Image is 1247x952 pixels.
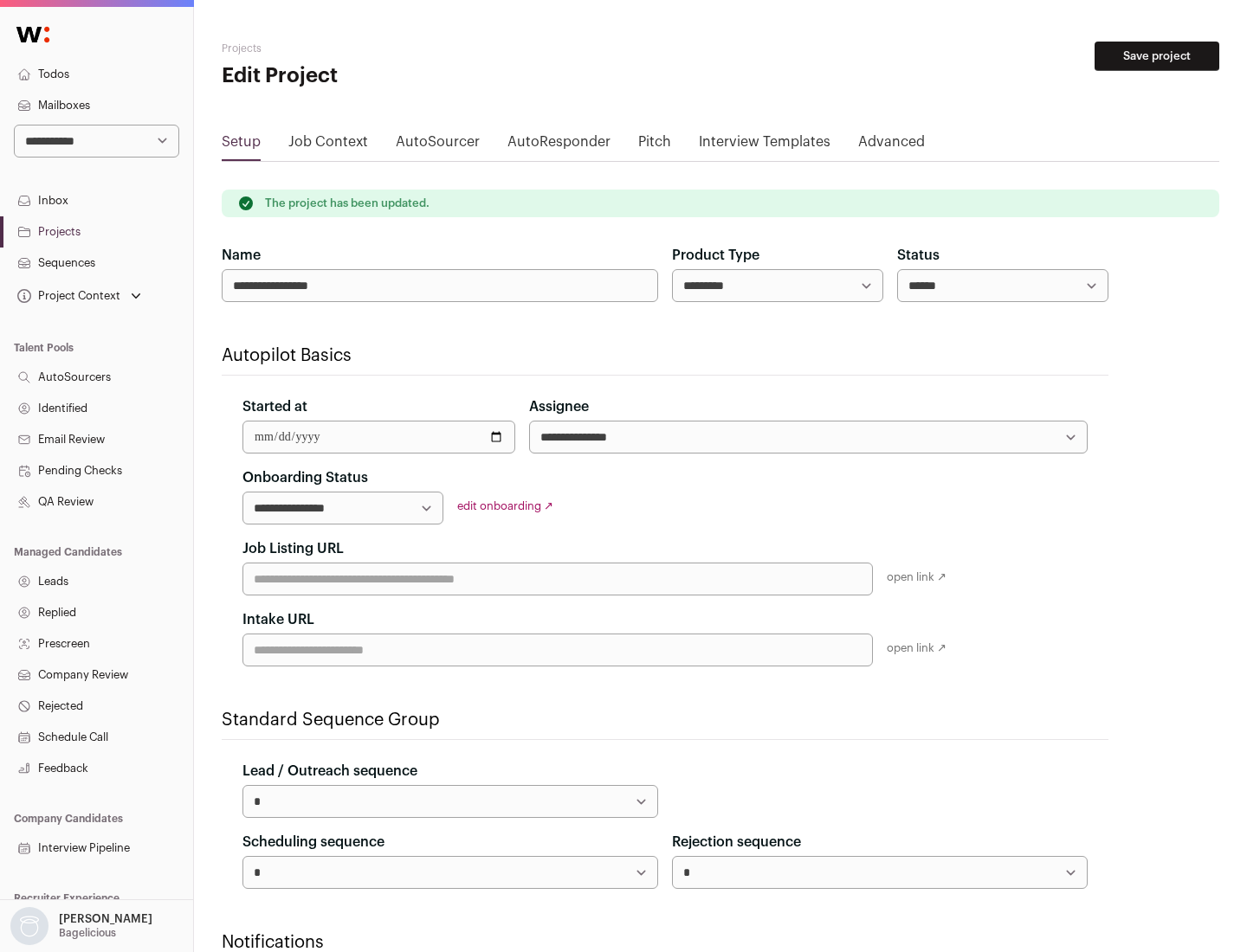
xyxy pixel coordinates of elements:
a: Setup [222,132,261,159]
label: Started at [242,396,307,417]
div: Project Context [14,289,120,303]
h1: Edit Project [222,62,554,90]
a: Interview Templates [699,132,830,159]
img: Wellfound [7,17,59,52]
label: Status [897,245,940,266]
button: Open dropdown [14,284,145,308]
img: nopic.png [10,907,48,945]
label: Product Type [672,245,759,266]
label: Job Listing URL [242,538,344,559]
label: Intake URL [242,609,314,630]
label: Scheduling sequence [242,832,384,852]
a: Pitch [638,132,671,159]
a: AutoResponder [507,132,611,159]
h2: Projects [222,42,554,55]
p: Bagelicious [59,926,116,940]
a: Advanced [858,132,925,159]
a: AutoSourcer [396,132,480,159]
a: Job Context [288,132,368,159]
label: Rejection sequence [672,832,801,852]
h2: Autopilot Basics [222,344,1108,368]
p: [PERSON_NAME] [59,912,152,926]
label: Assignee [529,396,589,417]
label: Lead / Outreach sequence [242,761,417,782]
a: edit onboarding ↗ [457,500,553,511]
button: Open dropdown [7,907,156,945]
label: Name [222,245,261,266]
button: Save project [1095,42,1219,71]
p: The project has been updated. [265,196,430,210]
label: Onboarding Status [242,467,368,488]
h2: Standard Sequence Group [222,708,1108,732]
